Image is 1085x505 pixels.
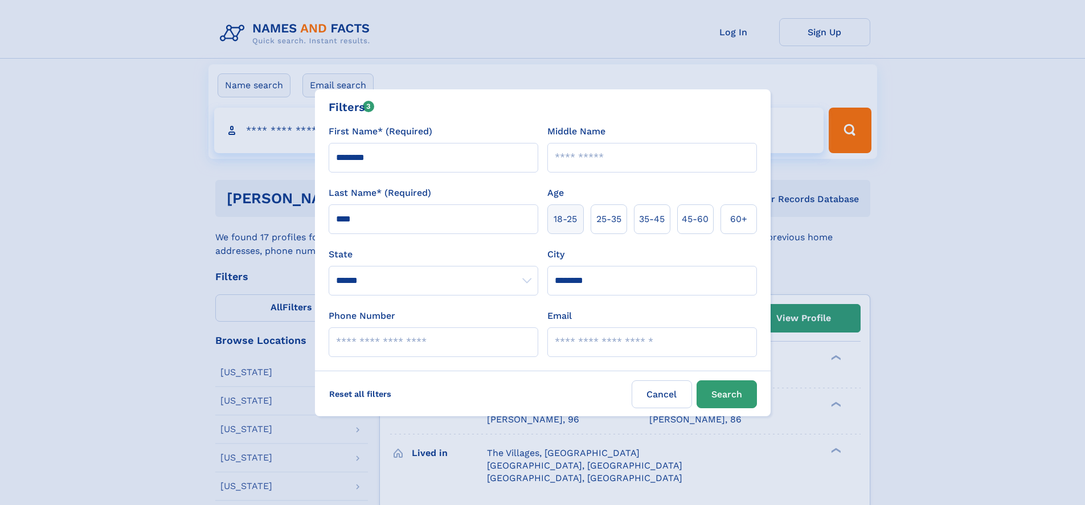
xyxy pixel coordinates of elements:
label: Cancel [632,380,692,408]
span: 25‑35 [596,212,621,226]
label: First Name* (Required) [329,125,432,138]
button: Search [697,380,757,408]
label: Age [547,186,564,200]
span: 45‑60 [682,212,709,226]
label: Phone Number [329,309,395,323]
label: Last Name* (Required) [329,186,431,200]
label: Email [547,309,572,323]
div: Filters [329,98,375,116]
label: Middle Name [547,125,605,138]
span: 35‑45 [639,212,665,226]
label: Reset all filters [322,380,399,408]
span: 18‑25 [554,212,577,226]
span: 60+ [730,212,747,226]
label: State [329,248,538,261]
label: City [547,248,564,261]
